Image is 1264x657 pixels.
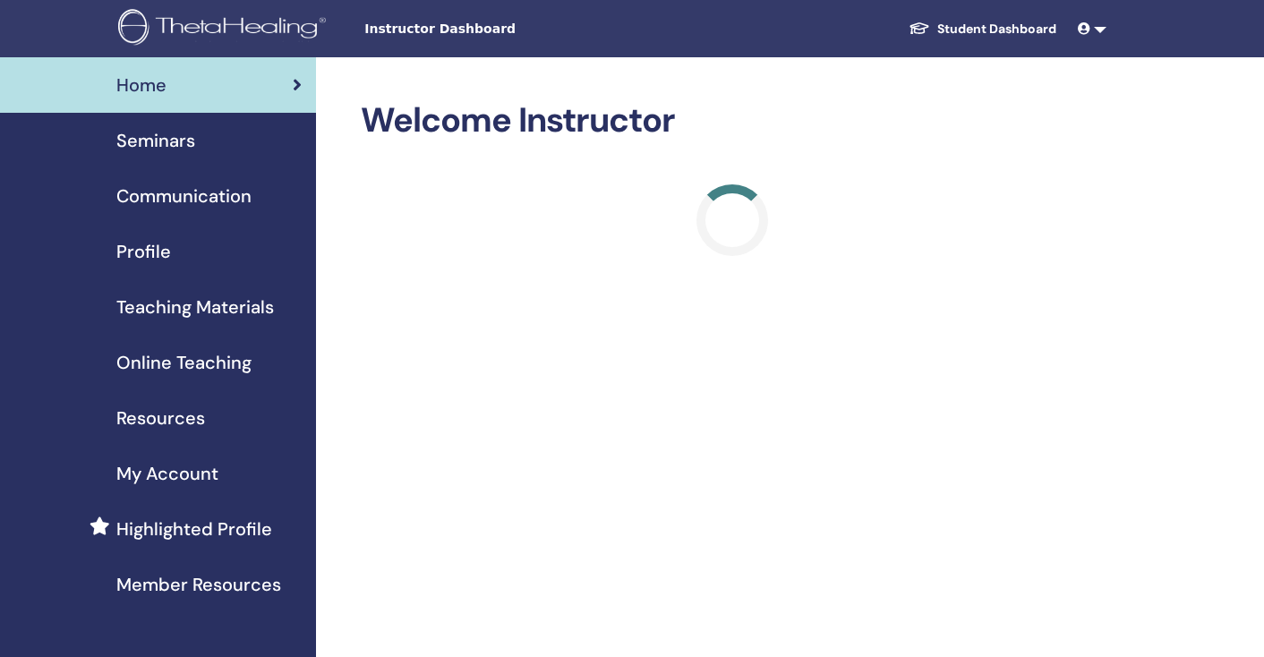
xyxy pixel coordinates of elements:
[364,20,633,38] span: Instructor Dashboard
[894,13,1071,46] a: Student Dashboard
[116,516,272,542] span: Highlighted Profile
[116,460,218,487] span: My Account
[116,127,195,154] span: Seminars
[116,349,252,376] span: Online Teaching
[118,9,332,49] img: logo.png
[361,100,1103,141] h2: Welcome Instructor
[116,72,167,98] span: Home
[116,405,205,431] span: Resources
[116,238,171,265] span: Profile
[909,21,930,36] img: graduation-cap-white.svg
[116,183,252,209] span: Communication
[116,571,281,598] span: Member Resources
[116,294,274,320] span: Teaching Materials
